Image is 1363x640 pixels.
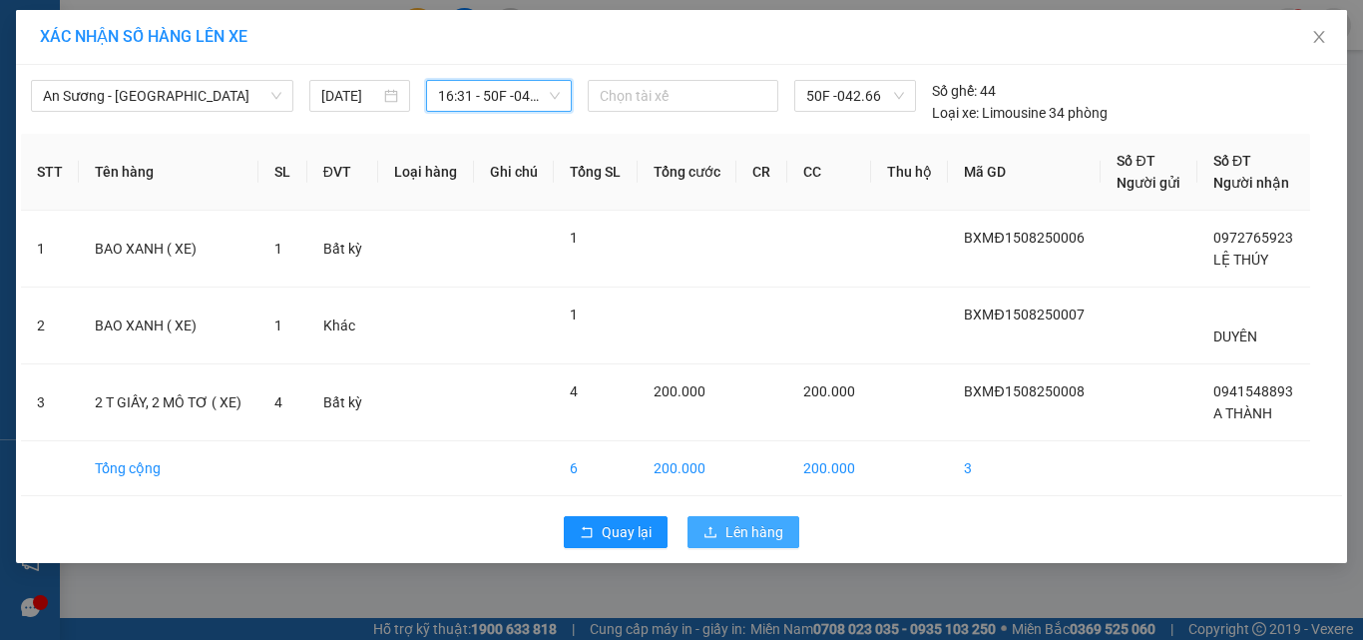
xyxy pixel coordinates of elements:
[803,383,855,399] span: 200.000
[964,383,1084,399] span: BXMĐ1508250008
[787,441,872,496] td: 200.000
[1213,175,1289,191] span: Người nhận
[1291,10,1347,66] button: Close
[948,134,1101,211] th: Mã GD
[736,134,786,211] th: CR
[570,230,578,246] span: 1
[79,441,258,496] td: Tổng cộng
[79,364,258,441] td: 2 T GIẤY, 2 MÔ TƠ ( XE)
[21,288,79,364] td: 2
[806,81,904,111] span: 50F -042.66
[79,288,258,364] td: BAO XANH ( XE)
[1213,328,1257,344] span: DUYÊN
[307,364,378,441] td: Bất kỳ
[10,108,138,152] li: VP Bến xe Miền Đông
[79,211,258,288] td: BAO XANH ( XE)
[1213,230,1293,246] span: 0972765923
[43,81,281,111] span: An Sương - Quảng Ngãi
[1213,252,1268,268] span: LỆ THÚY
[274,241,282,257] span: 1
[1311,29,1327,45] span: close
[932,80,977,102] span: Số ghế:
[554,134,637,211] th: Tổng SL
[932,102,979,124] span: Loại xe:
[1117,153,1154,169] span: Số ĐT
[687,516,799,548] button: uploadLên hàng
[725,521,783,543] span: Lên hàng
[79,134,258,211] th: Tên hàng
[570,383,578,399] span: 4
[964,307,1084,322] span: BXMĐ1508250007
[1213,383,1293,399] span: 0941548893
[602,521,652,543] span: Quay lại
[564,516,668,548] button: rollbackQuay lại
[10,10,289,85] li: Rạng Đông Buslines
[258,134,306,211] th: SL
[703,525,717,541] span: upload
[554,441,637,496] td: 6
[307,288,378,364] td: Khác
[378,134,474,211] th: Loại hàng
[638,441,737,496] td: 200.000
[871,134,948,211] th: Thu hộ
[1213,153,1251,169] span: Số ĐT
[21,211,79,288] td: 1
[638,134,737,211] th: Tổng cước
[932,102,1108,124] div: Limousine 34 phòng
[438,81,561,111] span: 16:31 - 50F -042.66
[570,307,578,322] span: 1
[138,108,265,174] li: VP Bến xe [GEOGRAPHIC_DATA]
[1117,175,1180,191] span: Người gửi
[307,134,378,211] th: ĐVT
[787,134,872,211] th: CC
[964,230,1084,246] span: BXMĐ1508250006
[21,134,79,211] th: STT
[321,85,379,107] input: 15/08/2025
[580,525,594,541] span: rollback
[654,383,705,399] span: 200.000
[274,318,282,333] span: 1
[948,441,1101,496] td: 3
[274,394,282,410] span: 4
[307,211,378,288] td: Bất kỳ
[474,134,554,211] th: Ghi chú
[932,80,996,102] div: 44
[1213,405,1272,421] span: A THÀNH
[40,27,247,46] span: XÁC NHẬN SỐ HÀNG LÊN XE
[21,364,79,441] td: 3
